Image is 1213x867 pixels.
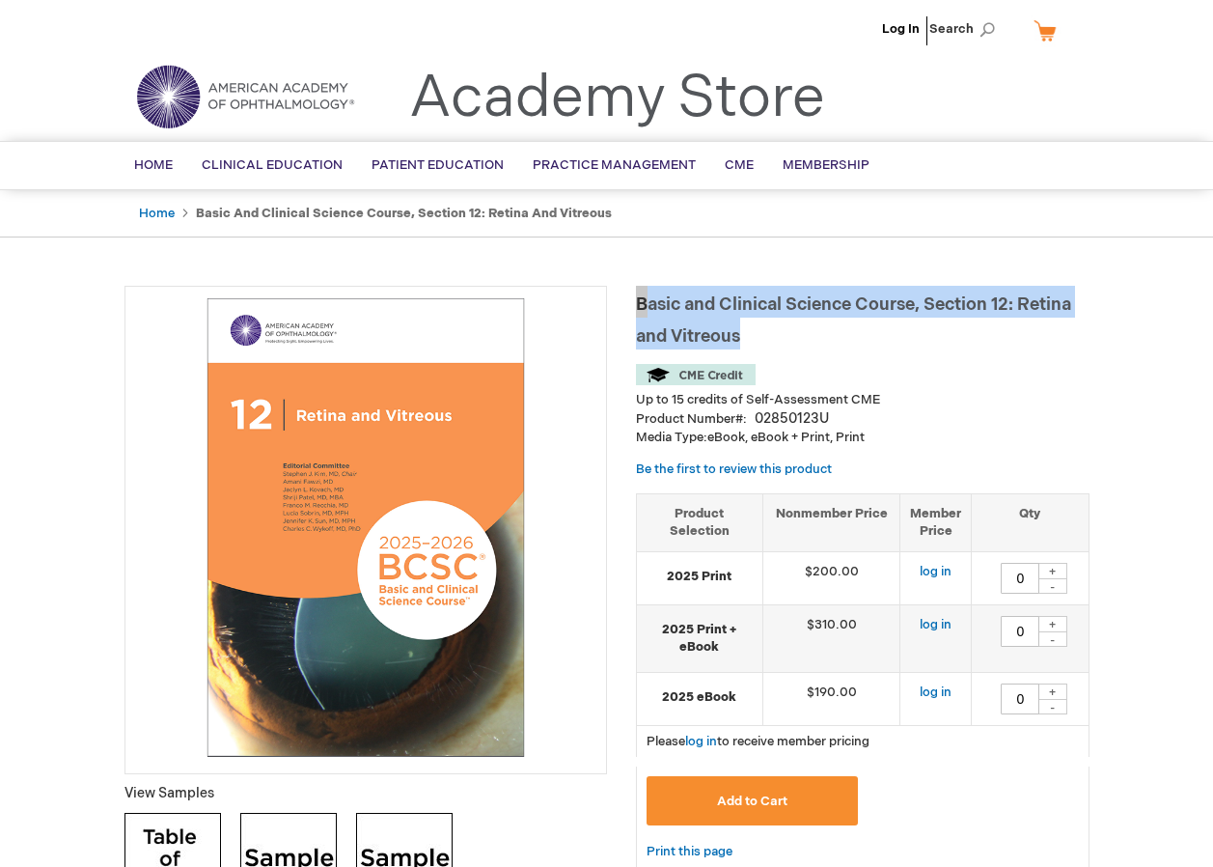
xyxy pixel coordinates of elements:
[920,564,951,579] a: log in
[1038,684,1067,700] div: +
[755,409,829,429] div: 02850123U
[647,621,753,657] strong: 2025 Print + eBook
[882,21,920,37] a: Log In
[762,551,900,604] td: $200.00
[920,685,951,700] a: log in
[725,157,754,173] span: CME
[135,296,596,758] img: Basic and Clinical Science Course, Section 12: Retina and Vitreous
[647,840,732,864] a: Print this page
[647,688,753,707] strong: 2025 eBook
[636,461,832,477] a: Be the first to review this product
[1038,578,1067,594] div: -
[134,157,173,173] span: Home
[372,157,504,173] span: Patient Education
[647,734,869,749] span: Please to receive member pricing
[929,10,1003,48] span: Search
[636,294,1071,347] span: Basic and Clinical Science Course, Section 12: Retina and Vitreous
[972,493,1089,551] th: Qty
[685,734,717,749] a: log in
[762,604,900,672] td: $310.00
[636,411,747,427] strong: Product Number
[636,429,1089,447] p: eBook, eBook + Print, Print
[647,776,859,825] button: Add to Cart
[717,794,787,809] span: Add to Cart
[1038,563,1067,579] div: +
[637,493,763,551] th: Product Selection
[139,206,175,221] a: Home
[762,493,900,551] th: Nonmember Price
[1001,563,1039,594] input: Qty
[533,157,696,173] span: Practice Management
[783,157,869,173] span: Membership
[409,64,825,133] a: Academy Store
[124,784,607,803] p: View Samples
[762,672,900,725] td: $190.00
[900,493,972,551] th: Member Price
[647,568,753,586] strong: 2025 Print
[196,206,612,221] strong: Basic and Clinical Science Course, Section 12: Retina and Vitreous
[636,391,1089,409] li: Up to 15 credits of Self-Assessment CME
[1038,631,1067,647] div: -
[1001,616,1039,647] input: Qty
[1001,684,1039,714] input: Qty
[1038,616,1067,632] div: +
[1038,699,1067,714] div: -
[202,157,343,173] span: Clinical Education
[636,364,756,385] img: CME Credit
[920,617,951,632] a: log in
[636,430,707,445] strong: Media Type:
